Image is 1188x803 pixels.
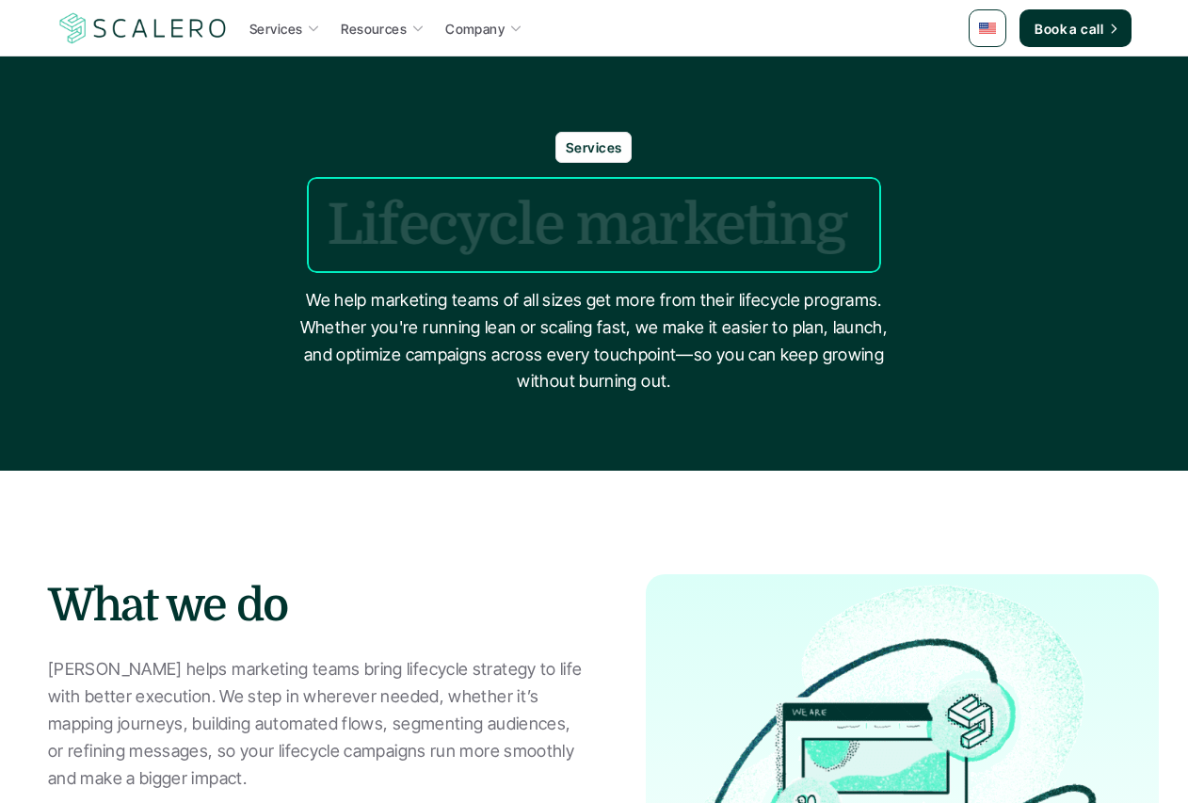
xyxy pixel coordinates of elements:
a: Scalero company logo [56,11,230,45]
h1: Lifecycle marketing [327,191,845,259]
p: Book a call [1035,19,1103,39]
p: Services [566,137,621,157]
a: Book a call [1019,9,1132,47]
h2: What we do [48,574,589,637]
img: Scalero company logo [56,10,230,46]
p: We help marketing teams of all sizes get more from their lifecycle programs. Whether you're runni... [288,287,900,395]
p: Services [249,19,302,39]
p: Resources [341,19,407,39]
p: Company [445,19,505,39]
